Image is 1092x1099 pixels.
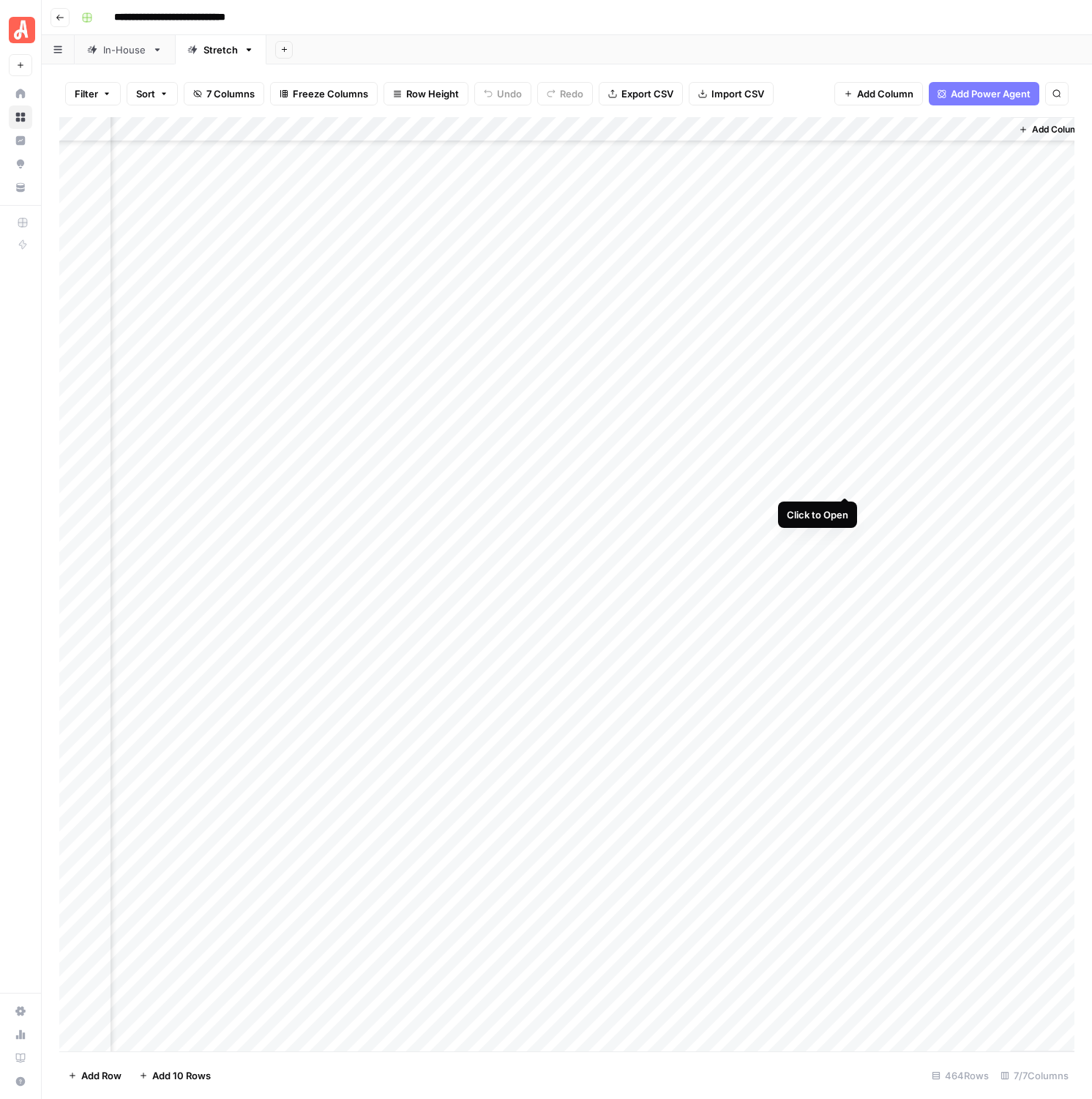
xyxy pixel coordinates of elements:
[929,82,1039,105] button: Add Power Agent
[127,82,178,105] button: Sort
[59,1064,130,1087] button: Add Row
[9,176,32,199] a: Your Data
[9,1070,32,1093] button: Help + Support
[787,507,848,522] div: Click to Open
[599,82,683,105] button: Export CSV
[951,86,1031,101] span: Add Power Agent
[384,82,468,105] button: Row Height
[857,86,913,101] span: Add Column
[689,82,774,105] button: Import CSV
[184,82,264,105] button: 7 Columns
[537,82,593,105] button: Redo
[203,42,238,57] div: Stretch
[474,82,531,105] button: Undo
[175,35,266,64] a: Stretch
[75,86,98,101] span: Filter
[9,152,32,176] a: Opportunities
[1013,120,1089,139] button: Add Column
[9,105,32,129] a: Browse
[75,35,175,64] a: In-House
[9,12,32,48] button: Workspace: Angi
[206,86,255,101] span: 7 Columns
[81,1068,121,1083] span: Add Row
[9,17,35,43] img: Angi Logo
[560,86,583,101] span: Redo
[1032,123,1083,136] span: Add Column
[130,1064,220,1087] button: Add 10 Rows
[65,82,121,105] button: Filter
[152,1068,211,1083] span: Add 10 Rows
[293,86,368,101] span: Freeze Columns
[9,1023,32,1046] a: Usage
[9,82,32,105] a: Home
[103,42,146,57] div: In-House
[406,86,459,101] span: Row Height
[9,1046,32,1070] a: Learning Hub
[9,129,32,152] a: Insights
[270,82,378,105] button: Freeze Columns
[621,86,673,101] span: Export CSV
[711,86,764,101] span: Import CSV
[995,1064,1074,1087] div: 7/7 Columns
[926,1064,995,1087] div: 464 Rows
[9,999,32,1023] a: Settings
[497,86,522,101] span: Undo
[834,82,923,105] button: Add Column
[136,86,155,101] span: Sort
